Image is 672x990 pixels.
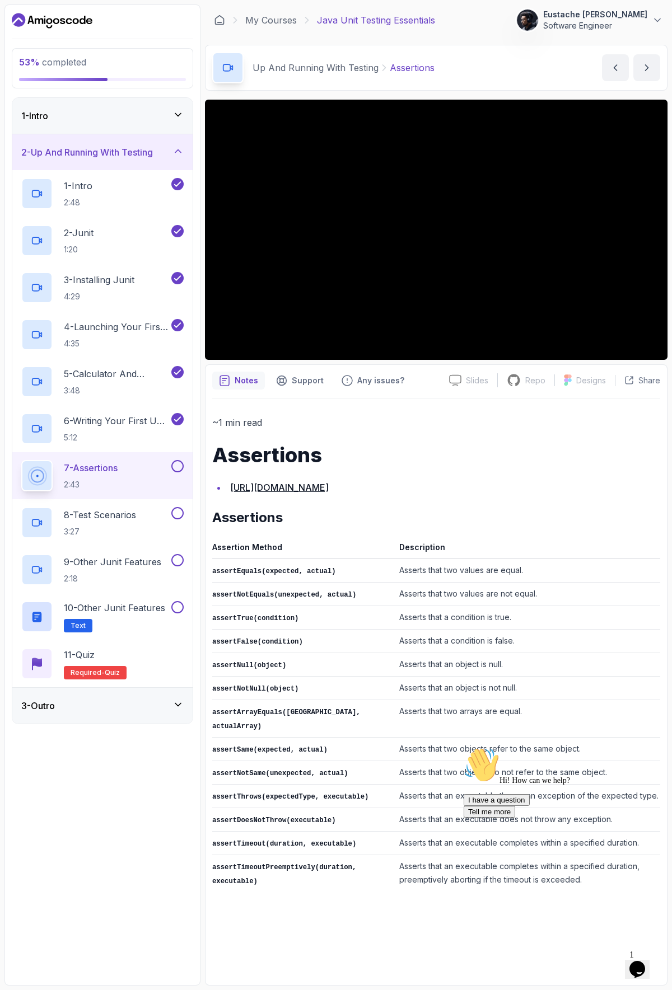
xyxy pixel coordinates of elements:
a: Dashboard [214,15,225,26]
button: 9-Other Junit Features2:18 [21,554,184,585]
code: assertFalse(condition) [212,638,303,646]
p: Notes [235,375,258,386]
td: Asserts that an executable completes within a specified duration. [395,831,660,855]
code: assertSame(expected, actual) [212,746,328,754]
p: 8 - Test Scenarios [64,508,136,522]
td: Asserts that an executable does not throw any exception. [395,808,660,831]
h3: 3 - Outro [21,699,55,712]
td: Asserts that two arrays are equal. [395,700,660,737]
button: 11-QuizRequired-quiz [21,648,184,679]
p: Assertions [390,61,435,74]
a: [URL][DOMAIN_NAME] [230,482,329,493]
p: 5 - Calculator And Calculator Test [64,367,169,381]
code: assertNotEquals(unexpected, actual) [212,591,356,599]
td: Asserts that two objects refer to the same object. [395,737,660,761]
p: Any issues? [357,375,404,386]
code: assertTimeoutPreemptively(duration, executable) [212,864,356,885]
button: Support button [269,372,330,390]
p: 5:12 [64,432,169,443]
button: 3-Installing Junit4:29 [21,272,184,303]
p: 3:27 [64,526,136,537]
p: 4:29 [64,291,134,302]
button: next content [633,54,660,81]
p: 1 - Intro [64,179,92,193]
code: assertNotNull(object) [212,685,298,693]
p: ~1 min read [212,415,660,430]
h2: Assertions [212,509,660,527]
p: 9 - Other Junit Features [64,555,161,569]
p: 2 - Junit [64,226,94,240]
code: assertEquals(expected, actual) [212,567,336,575]
td: Asserts that a condition is false. [395,629,660,653]
td: Asserts that two values are not equal. [395,582,660,606]
span: quiz [105,668,120,677]
button: 5-Calculator And Calculator Test3:48 [21,366,184,397]
button: 2-Junit1:20 [21,225,184,256]
p: 4 - Launching Your First Test [64,320,169,334]
p: Repo [525,375,545,386]
div: 👋Hi! How can we help?I have a questionTell me more [4,4,206,75]
p: Designs [576,375,606,386]
iframe: chat widget [459,743,661,940]
button: 10-Other Junit FeaturesText [21,601,184,632]
a: Dashboard [12,12,92,30]
code: assertNotSame(unexpected, actual) [212,770,348,777]
p: Up And Running With Testing [253,61,379,74]
p: 10 - Other Junit Features [64,601,165,614]
h3: 2 - Up And Running With Testing [21,146,153,159]
button: 7-Assertions2:43 [21,460,184,491]
button: user profile imageEustache [PERSON_NAME]Software Engineer [516,9,663,31]
code: assertNull(object) [212,661,286,669]
h1: Assertions [212,444,660,466]
td: Asserts that an object is not null. [395,676,660,700]
img: user profile image [517,10,538,31]
button: previous content [602,54,629,81]
button: Tell me more [4,63,56,75]
button: notes button [212,372,265,390]
button: Share [615,375,660,386]
button: 1-Intro [12,98,193,134]
button: 8-Test Scenarios3:27 [21,507,184,538]
iframe: chat widget [625,945,661,979]
button: 3-Outro [12,688,193,724]
button: 1-Intro2:48 [21,178,184,209]
button: 2-Up And Running With Testing [12,134,193,170]
code: assertDoesNotThrow(executable) [212,817,336,824]
code: assertThrows(expectedType, executable) [212,793,368,801]
td: Asserts that an object is null. [395,653,660,676]
th: Assertion Method [212,540,395,559]
img: :wave: [4,4,40,40]
button: 4-Launching Your First Test4:35 [21,319,184,350]
span: Text [71,621,86,630]
button: Feedback button [335,372,411,390]
p: 2:43 [64,479,118,490]
a: My Courses [245,13,297,27]
td: Asserts that an executable throws an exception of the expected type. [395,784,660,808]
code: assertArrayEquals([GEOGRAPHIC_DATA], actualArray) [212,709,361,730]
h3: 1 - Intro [21,109,48,123]
th: Description [395,540,660,559]
span: Required- [71,668,105,677]
p: Support [292,375,324,386]
td: Asserts that an executable completes within a specified duration, preemptively aborting if the ti... [395,855,660,892]
p: Slides [466,375,488,386]
p: 2:48 [64,197,92,208]
p: 2:18 [64,573,161,584]
span: 53 % [19,57,40,68]
code: assertTimeout(duration, executable) [212,840,356,848]
p: 11 - Quiz [64,648,95,661]
iframe: 7 - Assertions [205,100,668,360]
p: 4:35 [64,338,169,349]
p: 1:20 [64,244,94,255]
p: Share [638,375,660,386]
td: Asserts that two values are equal. [395,559,660,582]
button: 6-Writing Your First Unit Test5:12 [21,413,184,444]
button: I have a question [4,51,71,63]
span: completed [19,57,86,68]
td: Asserts that a condition is true. [395,606,660,629]
p: Eustache [PERSON_NAME] [543,9,647,20]
p: 3:48 [64,385,169,396]
span: Hi! How can we help? [4,34,111,42]
td: Asserts that two objects do not refer to the same object. [395,761,660,784]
